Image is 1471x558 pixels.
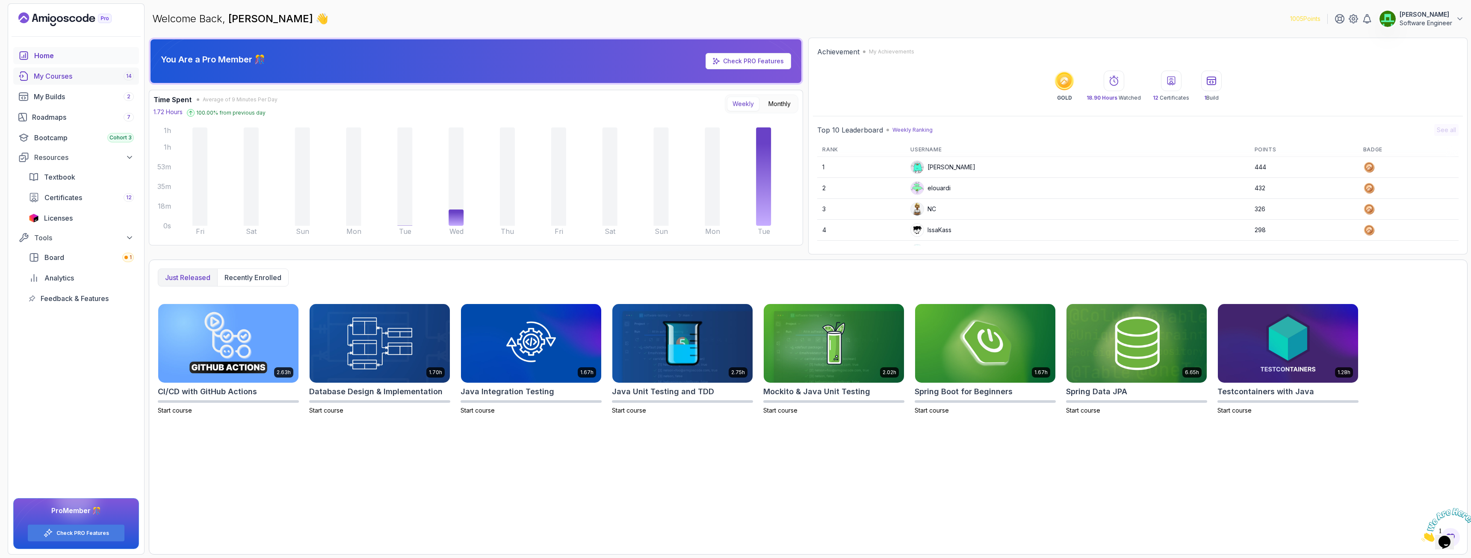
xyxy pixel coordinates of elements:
img: user profile image [911,224,924,236]
button: Recently enrolled [217,269,288,286]
p: Weekly Ranking [892,127,933,133]
a: CI/CD with GitHub Actions card2.63hCI/CD with GitHub ActionsStart course [158,304,299,415]
div: Roadmaps [32,112,134,122]
img: Spring Boot for Beginners card [915,304,1055,383]
tspan: Sun [296,227,309,236]
a: Check PRO Features [56,530,109,537]
p: Certificates [1153,94,1189,101]
h2: Achievement [817,47,860,57]
img: jetbrains icon [29,214,39,222]
img: Spring Data JPA card [1066,304,1207,383]
img: CI/CD with GitHub Actions card [158,304,298,383]
a: certificates [24,189,139,206]
span: Start course [915,407,949,414]
button: Weekly [727,97,759,111]
a: Java Integration Testing card1.67hJava Integration TestingStart course [461,304,602,415]
td: 432 [1249,178,1358,199]
p: 1.28h [1338,369,1350,376]
p: 6.65h [1185,369,1199,376]
h2: Testcontainers with Java [1217,386,1314,398]
a: Check PRO Features [706,53,791,69]
a: bootcamp [13,129,139,146]
p: Welcome Back, [152,12,328,26]
span: Start course [612,407,646,414]
div: Home [34,50,134,61]
span: Feedback & Features [41,293,109,304]
p: You Are a Pro Member 🎊 [161,53,265,65]
tspan: Sat [605,227,616,236]
span: 👋 [314,10,332,28]
td: 298 [1249,220,1358,241]
a: Landing page [18,12,131,26]
td: 444 [1249,157,1358,178]
tspan: 35m [157,182,171,191]
div: Resources [34,152,134,162]
a: Check PRO Features [723,57,784,65]
tspan: Mon [346,227,361,236]
a: home [13,47,139,64]
tspan: Tue [758,227,770,236]
th: Rank [817,143,905,157]
span: 12 [1153,94,1158,101]
img: default monster avatar [911,161,924,174]
button: See all [1434,124,1459,136]
h2: Java Integration Testing [461,386,554,398]
span: 1 [130,254,132,261]
tspan: Fri [196,227,204,236]
p: 100.00 % from previous day [196,109,266,116]
a: builds [13,88,139,105]
div: Bootcamp [34,133,134,143]
a: courses [13,68,139,85]
td: 5 [817,241,905,262]
span: 18.90 Hours [1087,94,1117,101]
span: 12 [126,194,132,201]
tspan: 1h [164,126,171,135]
h2: Spring Data JPA [1066,386,1127,398]
span: 14 [126,73,132,80]
p: 1.70h [429,369,442,376]
img: default monster avatar [911,182,924,195]
tspan: 1h [164,143,171,151]
p: 1.67h [580,369,594,376]
h2: Java Unit Testing and TDD [612,386,714,398]
img: Database Design & Implementation card [310,304,450,383]
tspan: Fri [555,227,563,236]
tspan: Mon [705,227,720,236]
p: Build [1204,94,1219,101]
tspan: 18m [158,202,171,210]
span: Textbook [44,172,75,182]
a: Database Design & Implementation card1.70hDatabase Design & ImplementationStart course [309,304,450,415]
div: My Builds [34,92,134,102]
tspan: 53m [157,162,171,171]
p: [PERSON_NAME] [1400,10,1452,19]
div: My Courses [34,71,134,81]
img: Chat attention grabber [3,3,56,37]
p: 2.63h [277,369,291,376]
p: Software Engineer [1400,19,1452,27]
td: 326 [1249,199,1358,220]
span: Start course [763,407,798,414]
a: Spring Boot for Beginners card1.67hSpring Boot for BeginnersStart course [915,304,1056,415]
a: Mockito & Java Unit Testing card2.02hMockito & Java Unit TestingStart course [763,304,904,415]
span: 7 [127,114,130,121]
p: GOLD [1057,94,1072,101]
td: 285 [1249,241,1358,262]
span: Cohort 3 [109,134,132,141]
tspan: Sun [655,227,668,236]
td: 1 [817,157,905,178]
div: Kalpanakakarla [910,244,971,258]
p: Recently enrolled [224,272,281,283]
button: Tools [13,230,139,245]
p: 1.72 Hours [154,108,183,116]
span: Certificates [44,192,82,203]
a: analytics [24,269,139,286]
span: 1 [3,3,7,11]
h2: Spring Boot for Beginners [915,386,1013,398]
div: elouardi [910,181,951,195]
h3: Time Spent [154,94,192,105]
span: Average of 9 Minutes Per Day [203,96,278,103]
img: default monster avatar [911,245,924,257]
h2: Mockito & Java Unit Testing [763,386,870,398]
p: Watched [1087,94,1141,101]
